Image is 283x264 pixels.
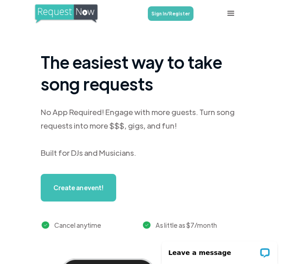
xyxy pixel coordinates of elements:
img: green checkmark [42,221,49,229]
div: As little as $7/month [156,220,217,230]
a: Sign In/Register [148,6,193,21]
h1: The easiest way to take song requests [41,51,242,94]
div: Cancel anytime [54,220,101,230]
iframe: LiveChat chat widget [156,235,283,264]
img: green checkmark [143,221,151,229]
div: No App Required! Engage with more guests. Turn song requests into more $$$, gigs, and fun! Built ... [41,105,242,159]
a: home [29,3,111,24]
a: Create an event! [41,174,116,202]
